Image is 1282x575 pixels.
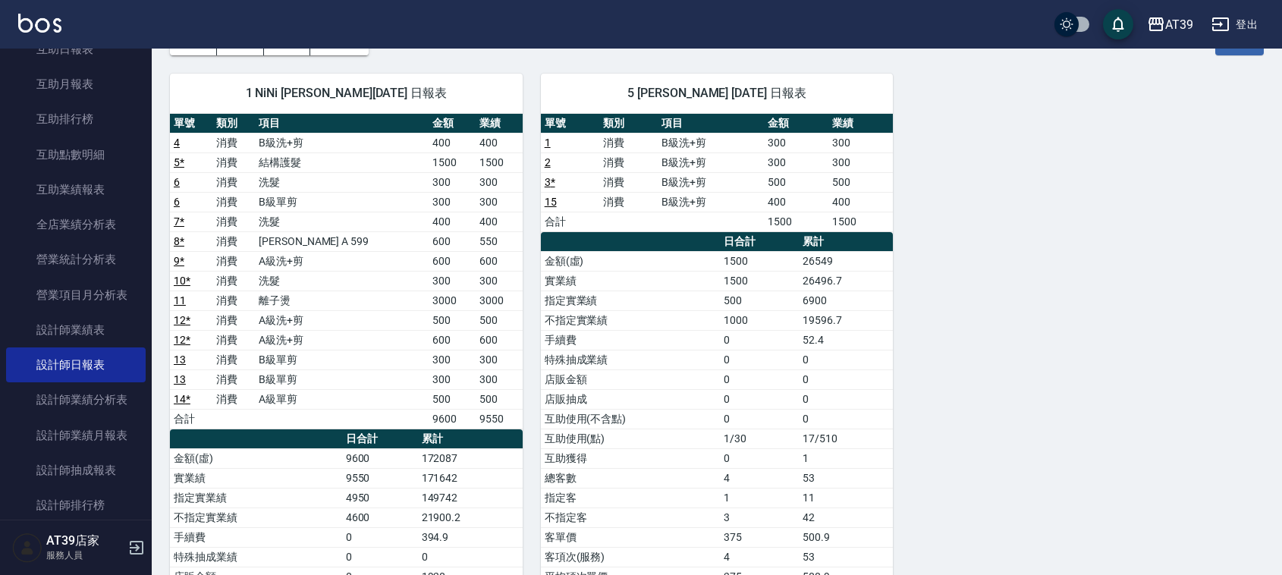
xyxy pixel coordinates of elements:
[476,409,523,429] td: 9550
[174,176,180,188] a: 6
[545,156,551,168] a: 2
[6,172,146,207] a: 互助業績報表
[418,429,523,449] th: 累計
[174,353,186,366] a: 13
[541,389,720,409] td: 店販抽成
[6,67,146,102] a: 互助月報表
[799,271,893,291] td: 26496.7
[599,152,658,172] td: 消費
[429,172,476,192] td: 300
[255,251,429,271] td: A級洗+剪
[170,114,523,429] table: a dense table
[418,507,523,527] td: 21900.2
[6,242,146,277] a: 營業統計分析表
[429,114,476,134] th: 金額
[429,212,476,231] td: 400
[212,369,255,389] td: 消費
[418,468,523,488] td: 171642
[429,291,476,310] td: 3000
[170,114,212,134] th: 單號
[541,547,720,567] td: 客項次(服務)
[545,196,557,208] a: 15
[476,350,523,369] td: 300
[255,152,429,172] td: 結構護髮
[418,527,523,547] td: 394.9
[170,527,342,547] td: 手續費
[658,152,764,172] td: B級洗+剪
[255,271,429,291] td: 洗髮
[429,192,476,212] td: 300
[476,152,523,172] td: 1500
[255,231,429,251] td: [PERSON_NAME] A 599
[6,137,146,172] a: 互助點數明細
[476,192,523,212] td: 300
[828,114,893,134] th: 業績
[720,409,799,429] td: 0
[720,310,799,330] td: 1000
[720,291,799,310] td: 500
[342,448,418,468] td: 9600
[418,448,523,468] td: 172087
[429,369,476,389] td: 300
[418,488,523,507] td: 149742
[799,448,893,468] td: 1
[476,231,523,251] td: 550
[342,468,418,488] td: 9550
[828,133,893,152] td: 300
[599,172,658,192] td: 消費
[174,373,186,385] a: 13
[799,488,893,507] td: 11
[541,114,599,134] th: 單號
[212,330,255,350] td: 消費
[599,114,658,134] th: 類別
[599,192,658,212] td: 消費
[476,291,523,310] td: 3000
[476,114,523,134] th: 業績
[541,350,720,369] td: 特殊抽成業績
[658,114,764,134] th: 項目
[255,330,429,350] td: A級洗+剪
[255,172,429,192] td: 洗髮
[212,389,255,409] td: 消費
[799,330,893,350] td: 52.4
[541,507,720,527] td: 不指定客
[828,212,893,231] td: 1500
[212,251,255,271] td: 消費
[720,350,799,369] td: 0
[828,152,893,172] td: 300
[174,137,180,149] a: 4
[720,369,799,389] td: 0
[799,369,893,389] td: 0
[541,212,599,231] td: 合計
[188,86,504,101] span: 1 NiNi [PERSON_NAME][DATE] 日報表
[828,192,893,212] td: 400
[6,313,146,347] a: 設計師業績表
[18,14,61,33] img: Logo
[476,271,523,291] td: 300
[720,527,799,547] td: 375
[212,350,255,369] td: 消費
[429,231,476,251] td: 600
[212,212,255,231] td: 消費
[46,548,124,562] p: 服務人員
[170,468,342,488] td: 實業績
[212,291,255,310] td: 消費
[799,310,893,330] td: 19596.7
[6,207,146,242] a: 全店業績分析表
[212,172,255,192] td: 消費
[1165,15,1193,34] div: AT39
[212,192,255,212] td: 消費
[476,369,523,389] td: 300
[541,448,720,468] td: 互助獲得
[799,527,893,547] td: 500.9
[255,310,429,330] td: A級洗+剪
[658,172,764,192] td: B級洗+剪
[720,488,799,507] td: 1
[170,409,212,429] td: 合計
[764,212,828,231] td: 1500
[170,448,342,468] td: 金額(虛)
[720,389,799,409] td: 0
[799,350,893,369] td: 0
[541,488,720,507] td: 指定客
[764,152,828,172] td: 300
